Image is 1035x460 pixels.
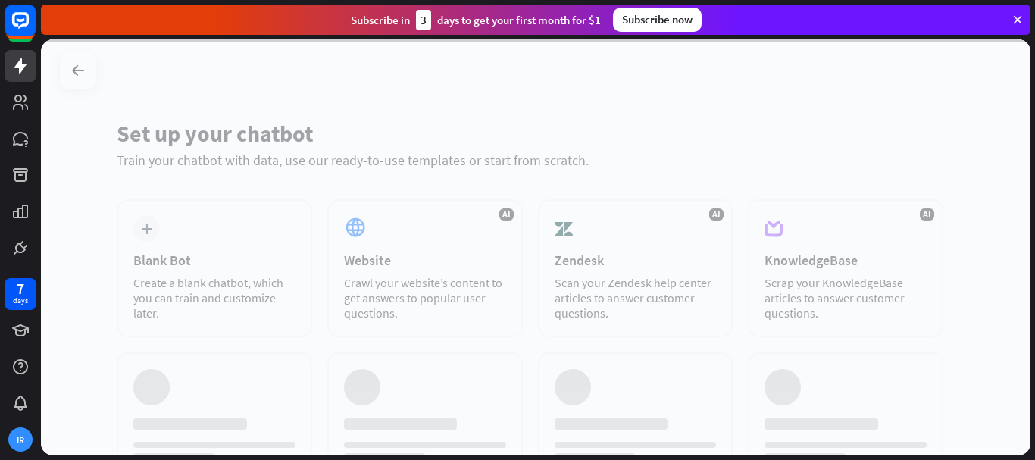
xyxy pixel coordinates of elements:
[613,8,702,32] div: Subscribe now
[351,10,601,30] div: Subscribe in days to get your first month for $1
[5,278,36,310] a: 7 days
[17,282,24,296] div: 7
[13,296,28,306] div: days
[416,10,431,30] div: 3
[8,427,33,452] div: IR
